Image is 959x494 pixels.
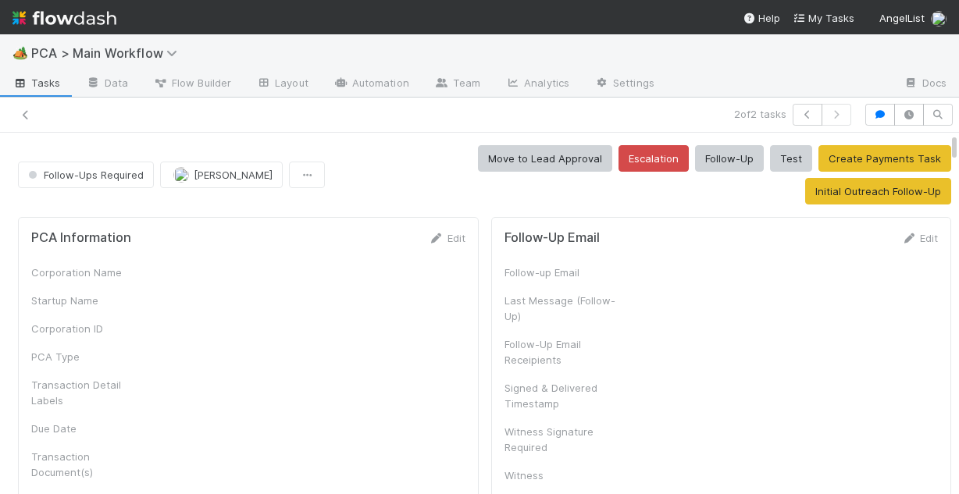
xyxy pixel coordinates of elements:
[12,46,28,59] span: 🏕️
[422,72,493,97] a: Team
[504,336,622,368] div: Follow-Up Email Receipients
[695,145,764,172] button: Follow-Up
[793,10,854,26] a: My Tasks
[321,72,422,97] a: Automation
[504,380,622,411] div: Signed & Delivered Timestamp
[31,449,148,480] div: Transaction Document(s)
[160,162,283,188] button: [PERSON_NAME]
[31,265,148,280] div: Corporation Name
[901,232,938,244] a: Edit
[141,72,244,97] a: Flow Builder
[153,75,231,91] span: Flow Builder
[504,230,600,246] h5: Follow-Up Email
[31,230,131,246] h5: PCA Information
[793,12,854,24] span: My Tasks
[619,145,689,172] button: Escalation
[931,11,947,27] img: avatar_1c530150-f9f0-4fb8-9f5d-006d570d4582.png
[12,5,116,31] img: logo-inverted-e16ddd16eac7371096b0.svg
[805,178,951,204] button: Initial Outreach Follow-Up
[31,349,148,364] div: PCA Type
[244,72,321,97] a: Layout
[504,424,622,455] div: Witness Signature Required
[493,72,582,97] a: Analytics
[31,321,148,336] div: Corporation ID
[31,421,148,436] div: Due Date
[12,75,61,91] span: Tasks
[582,72,667,97] a: Settings
[891,72,959,97] a: Docs
[743,10,780,26] div: Help
[504,293,622,324] div: Last Message (Follow-Up)
[879,12,925,24] span: AngelList
[31,45,185,61] span: PCA > Main Workflow
[770,145,812,172] button: Test
[194,169,273,181] span: [PERSON_NAME]
[31,377,148,408] div: Transaction Detail Labels
[429,232,465,244] a: Edit
[734,106,786,122] span: 2 of 2 tasks
[478,145,612,172] button: Move to Lead Approval
[173,167,189,183] img: avatar_99e80e95-8f0d-4917-ae3c-b5dad577a2b5.png
[31,293,148,308] div: Startup Name
[73,72,141,97] a: Data
[25,169,144,181] span: Follow-Ups Required
[818,145,951,172] button: Create Payments Task
[504,265,622,280] div: Follow-up Email
[18,162,154,188] button: Follow-Ups Required
[504,467,622,483] div: Witness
